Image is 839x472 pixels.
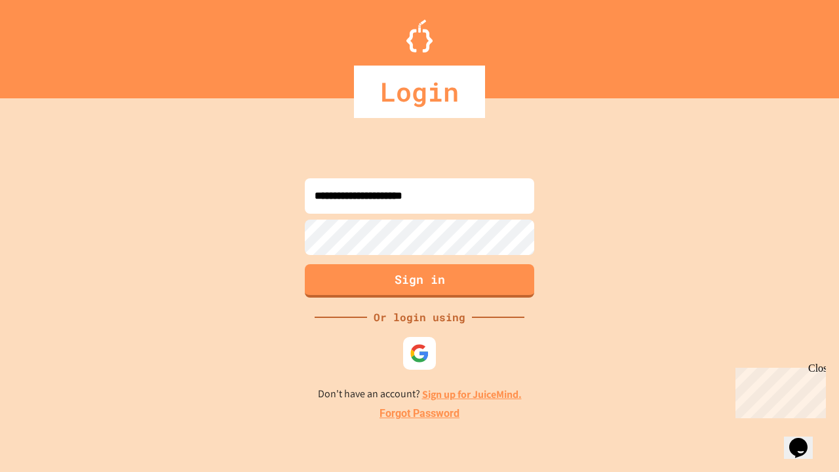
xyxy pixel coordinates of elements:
a: Forgot Password [380,406,459,422]
div: Login [354,66,485,118]
p: Don't have an account? [318,386,522,403]
a: Sign up for JuiceMind. [422,387,522,401]
button: Sign in [305,264,534,298]
div: Or login using [367,309,472,325]
iframe: chat widget [784,420,826,459]
iframe: chat widget [730,363,826,418]
div: Chat with us now!Close [5,5,90,83]
img: google-icon.svg [410,344,429,363]
img: Logo.svg [406,20,433,52]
